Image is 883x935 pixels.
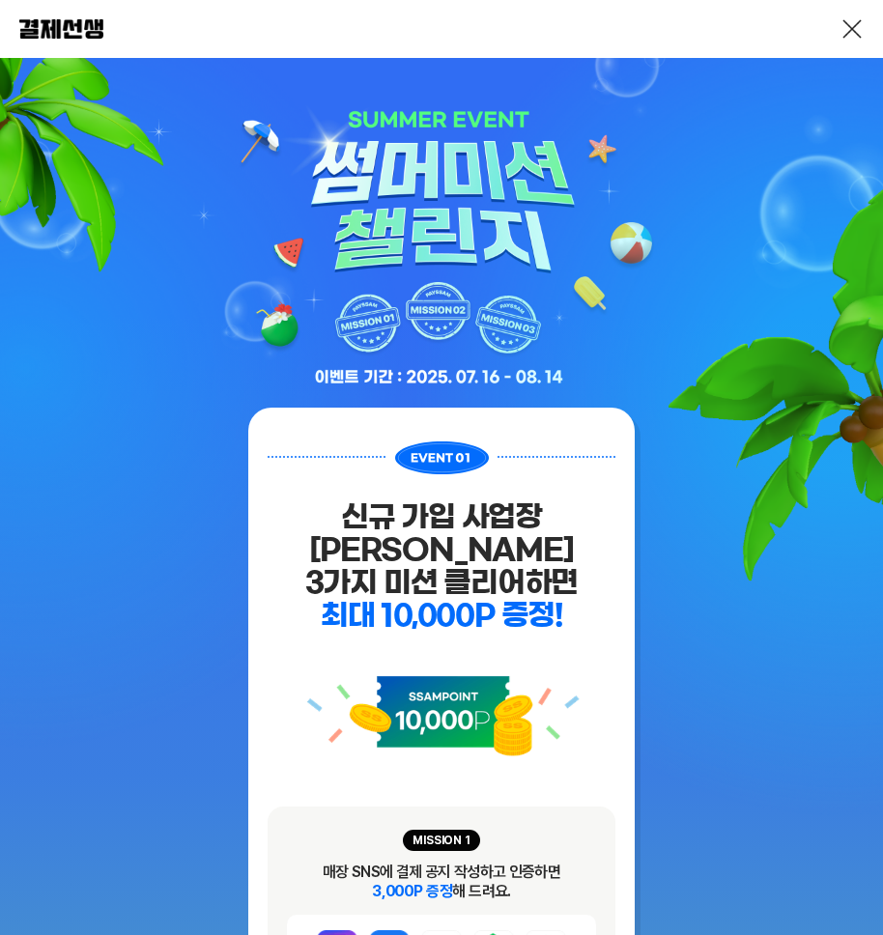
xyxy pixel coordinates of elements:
[372,882,452,900] span: 3,000P 증정
[321,601,562,630] span: 최대 10,000P 증정!
[394,58,883,874] img: palm trees
[287,863,596,901] div: 매장 SNS에 결제 공지 작성하고 인증하면 해 드려요.
[268,500,615,633] div: 신규 가입 사업장[PERSON_NAME] 3가지 미션 클리어하면
[268,640,615,795] img: event_icon
[19,19,103,39] img: 결제선생
[403,830,480,851] span: MISSION 1
[268,439,615,475] img: event_01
